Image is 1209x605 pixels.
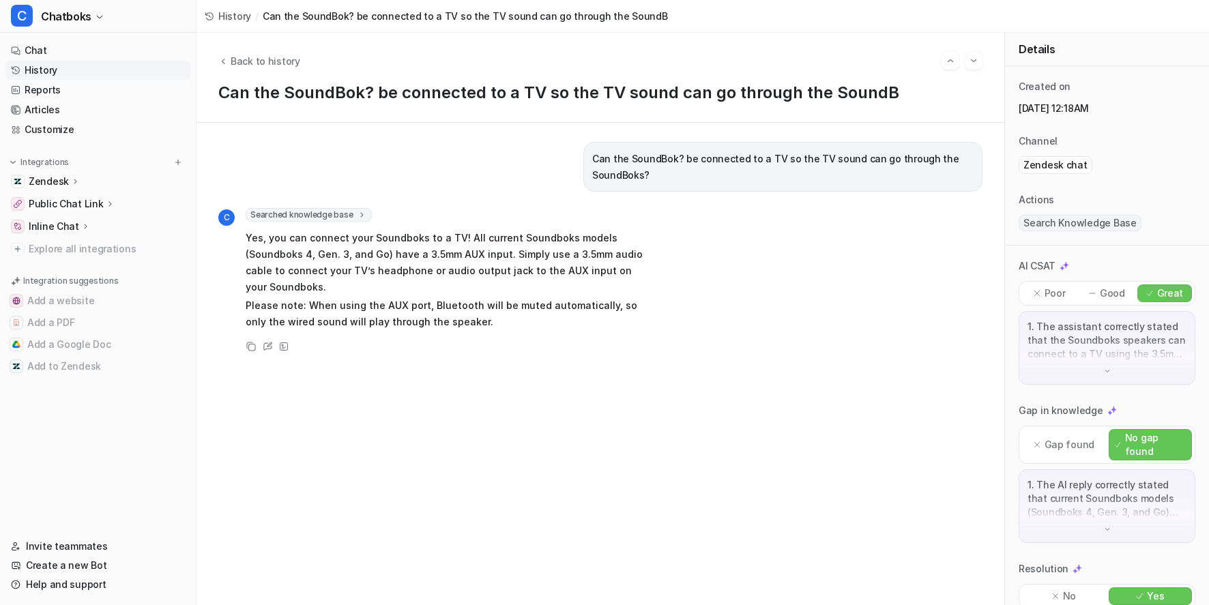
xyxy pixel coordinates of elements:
[218,209,235,226] span: C
[173,158,183,167] img: menu_add.svg
[965,52,982,70] button: Go to next session
[246,297,645,330] p: Please note: When using the AUX port, Bluetooth will be muted automatically, so only the wired so...
[5,41,190,60] a: Chat
[5,61,190,80] a: History
[5,100,190,119] a: Articles
[1019,102,1195,115] p: [DATE] 12:18AM
[5,156,73,169] button: Integrations
[1103,525,1112,534] img: down-arrow
[5,355,190,377] button: Add to ZendeskAdd to Zendesk
[946,55,955,67] img: Previous session
[12,319,20,327] img: Add a PDF
[1125,431,1186,458] p: No gap found
[205,9,251,23] a: History
[29,238,185,260] span: Explore all integrations
[1103,366,1112,376] img: down-arrow
[41,7,91,26] span: Chatboks
[1157,286,1184,300] p: Great
[218,54,300,68] button: Back to history
[1028,478,1186,519] p: 1. The AI reply correctly stated that current Soundboks models (Soundboks 4, Gen. 3, and Go) have...
[1019,80,1070,93] p: Created on
[1100,286,1125,300] p: Good
[23,275,118,287] p: Integration suggestions
[1045,286,1066,300] p: Poor
[592,151,974,183] p: Can the SoundBok? be connected to a TV so the TV sound can go through the SoundBoks?
[11,5,33,27] span: C
[5,120,190,139] a: Customize
[29,175,69,188] p: Zendesk
[263,9,668,23] span: Can the SoundBok? be connected to a TV so the TV sound can go through the SoundB
[1019,404,1103,417] p: Gap in knowledge
[1023,158,1088,172] p: Zendesk chat
[5,312,190,334] button: Add a PDFAdd a PDF
[1028,320,1186,361] p: 1. The assistant correctly stated that the Soundboks speakers can connect to a TV using the 3.5mm...
[246,230,645,295] p: Yes, you can connect your Soundboks to a TV! All current Soundboks models (Soundboks 4, Gen. 3, a...
[5,334,190,355] button: Add a Google DocAdd a Google Doc
[1005,33,1209,66] div: Details
[246,208,372,222] span: Searched knowledge base
[14,222,22,231] img: Inline Chat
[12,362,20,370] img: Add to Zendesk
[29,197,104,211] p: Public Chat Link
[5,239,190,259] a: Explore all integrations
[218,83,982,103] h1: Can the SoundBok? be connected to a TV so the TV sound can go through the SoundB
[1147,589,1164,603] p: Yes
[1019,215,1141,231] span: Search Knowledge Base
[218,9,251,23] span: History
[1063,589,1076,603] p: No
[29,220,79,233] p: Inline Chat
[1019,259,1055,273] p: AI CSAT
[942,52,959,70] button: Go to previous session
[12,297,20,305] img: Add a website
[5,556,190,575] a: Create a new Bot
[5,537,190,556] a: Invite teammates
[255,9,259,23] span: /
[5,290,190,312] button: Add a websiteAdd a website
[1019,134,1058,148] p: Channel
[14,200,22,208] img: Public Chat Link
[11,242,25,256] img: explore all integrations
[5,575,190,594] a: Help and support
[12,340,20,349] img: Add a Google Doc
[969,55,978,67] img: Next session
[5,80,190,100] a: Reports
[231,54,300,68] span: Back to history
[1045,438,1094,452] p: Gap found
[1019,562,1068,576] p: Resolution
[14,177,22,186] img: Zendesk
[20,157,69,168] p: Integrations
[1019,193,1054,207] p: Actions
[8,158,18,167] img: expand menu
